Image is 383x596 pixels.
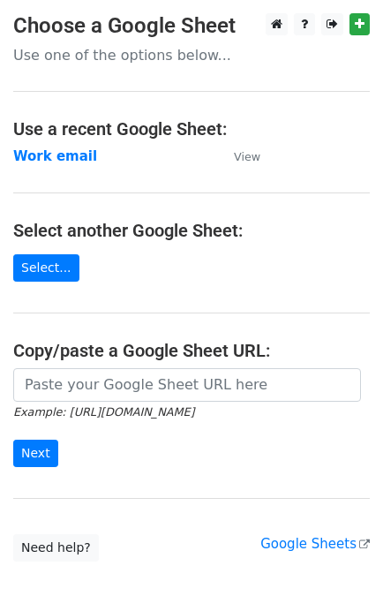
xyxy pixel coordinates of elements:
[13,13,370,39] h3: Choose a Google Sheet
[13,340,370,361] h4: Copy/paste a Google Sheet URL:
[13,254,79,282] a: Select...
[13,46,370,64] p: Use one of the options below...
[13,148,97,164] a: Work email
[13,368,361,402] input: Paste your Google Sheet URL here
[13,118,370,140] h4: Use a recent Google Sheet:
[13,534,99,562] a: Need help?
[13,220,370,241] h4: Select another Google Sheet:
[260,536,370,552] a: Google Sheets
[13,405,194,419] small: Example: [URL][DOMAIN_NAME]
[234,150,260,163] small: View
[216,148,260,164] a: View
[13,440,58,467] input: Next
